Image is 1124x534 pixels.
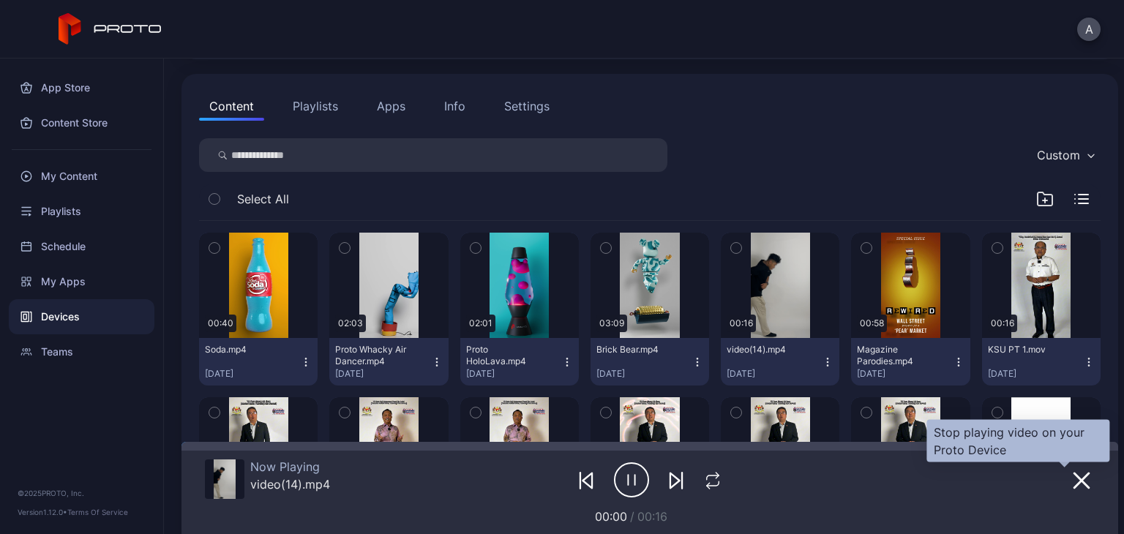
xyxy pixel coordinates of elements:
[596,368,692,380] div: [DATE]
[9,299,154,334] a: Devices
[637,509,667,524] span: 00:16
[727,344,807,356] div: video(14).mp4
[982,338,1101,386] button: KSU PT 1.mov[DATE]
[250,477,330,492] div: video(14).mp4
[630,509,634,524] span: /
[857,368,952,380] div: [DATE]
[9,159,154,194] a: My Content
[9,264,154,299] a: My Apps
[460,338,579,386] button: Proto HoloLava.mp4[DATE]
[18,487,146,499] div: © 2025 PROTO, Inc.
[367,91,416,121] button: Apps
[67,508,128,516] a: Terms Of Service
[9,194,154,229] a: Playlists
[9,334,154,369] a: Teams
[199,338,318,386] button: Soda.mp4[DATE]
[595,509,627,524] span: 00:00
[988,368,1083,380] div: [DATE]
[434,91,476,121] button: Info
[9,105,154,140] a: Content Store
[591,338,709,386] button: Brick Bear.mp4[DATE]
[335,368,430,380] div: [DATE]
[721,338,839,386] button: video(14).mp4[DATE]
[851,338,970,386] button: Magazine Parodies.mp4[DATE]
[988,344,1068,356] div: KSU PT 1.mov
[199,91,264,121] button: Content
[329,338,448,386] button: Proto Whacky Air Dancer.mp4[DATE]
[1077,18,1101,41] button: A
[1037,148,1080,162] div: Custom
[934,424,1102,459] div: Stop playing video on your Proto Device
[466,368,561,380] div: [DATE]
[857,344,937,367] div: Magazine Parodies.mp4
[596,344,677,356] div: Brick Bear.mp4
[444,97,465,115] div: Info
[1030,138,1101,172] button: Custom
[282,91,348,121] button: Playlists
[9,70,154,105] a: App Store
[250,459,330,474] div: Now Playing
[205,368,300,380] div: [DATE]
[205,344,285,356] div: Soda.mp4
[466,344,547,367] div: Proto HoloLava.mp4
[9,229,154,264] a: Schedule
[504,97,550,115] div: Settings
[727,368,822,380] div: [DATE]
[18,508,67,516] span: Version 1.12.0 •
[237,190,289,208] span: Select All
[335,344,416,367] div: Proto Whacky Air Dancer.mp4
[494,91,560,121] button: Settings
